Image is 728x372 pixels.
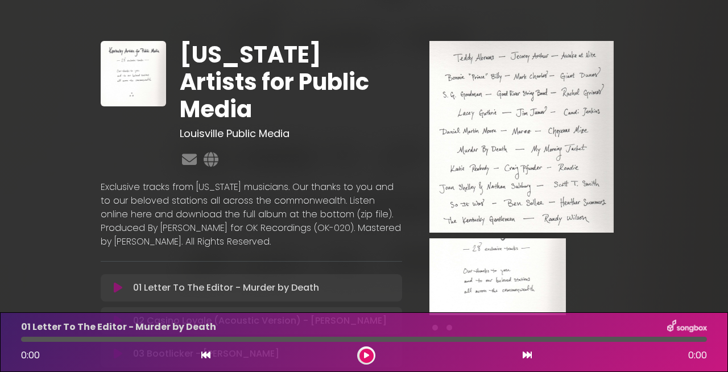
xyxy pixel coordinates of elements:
[429,41,614,233] img: Main Media
[180,127,403,140] h3: Louisville Public Media
[688,349,707,362] span: 0:00
[21,349,40,362] span: 0:00
[21,320,216,334] p: 01 Letter To The Editor - Murder by Death
[133,281,319,295] p: 01 Letter To The Editor - Murder by Death
[667,320,707,334] img: songbox-logo-white.png
[429,238,566,315] img: VTNrOFRoSLGAMNB5FI85
[101,180,402,249] p: Exclusive tracks from [US_STATE] musicians. Our thanks to you and to our beloved stations all acr...
[180,41,403,123] h1: [US_STATE] Artists for Public Media
[101,41,166,106] img: c1WsRbwhTdCAEPY19PzT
